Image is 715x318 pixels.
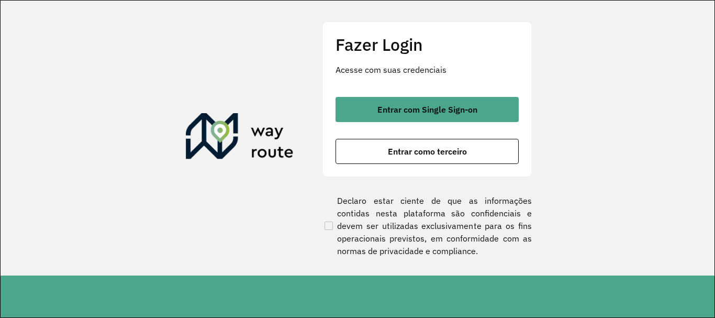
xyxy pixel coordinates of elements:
button: button [336,139,519,164]
label: Declaro estar ciente de que as informações contidas nesta plataforma são confidenciais e devem se... [322,194,532,257]
img: Roteirizador AmbevTech [186,113,294,163]
p: Acesse com suas credenciais [336,63,519,76]
button: button [336,97,519,122]
span: Entrar como terceiro [388,147,467,156]
span: Entrar com Single Sign-on [377,105,477,114]
h2: Fazer Login [336,35,519,54]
